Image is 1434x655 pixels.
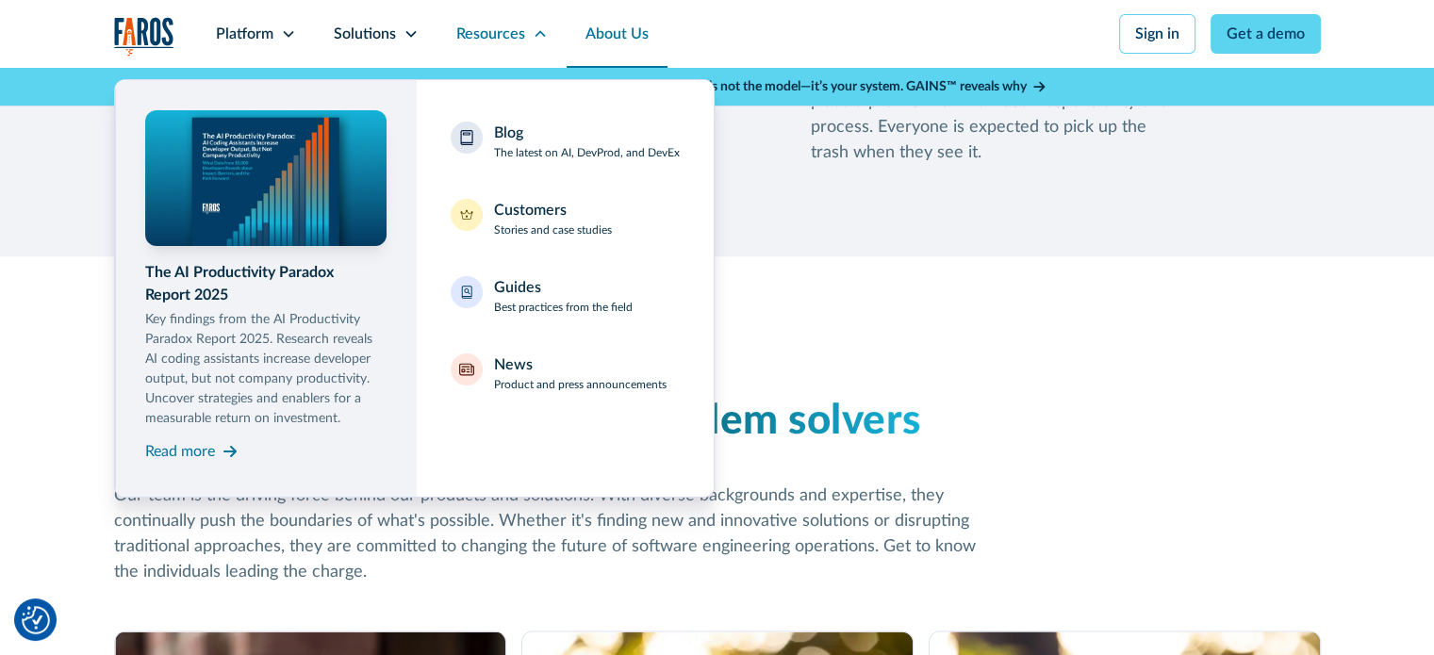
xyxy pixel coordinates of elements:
a: CustomersStories and case studies [439,188,691,250]
p: Stories and case studies [494,221,612,238]
p: Best practices from the field [494,299,633,316]
p: Product and press announcements [494,376,667,393]
div: Our team is the driving force behind our products and solutions. With diverse backgrounds and exp... [114,483,981,585]
div: Read more [145,440,215,463]
a: NewsProduct and press announcements [439,342,691,404]
p: The latest on AI, DevProd, and DevEx [494,144,680,161]
img: Logo of the analytics and reporting company Faros. [114,17,174,56]
div: Resources [456,23,525,45]
div: The AI Productivity Paradox Report 2025 [145,261,387,306]
nav: Resources [114,68,1321,498]
p: Key findings from the AI Productivity Paradox Report 2025. Research reveals AI coding assistants ... [145,310,387,429]
a: home [114,17,174,56]
div: Blog [494,122,523,144]
button: Cookie Settings [22,606,50,634]
div: Customers [494,199,567,221]
div: Solutions [334,23,396,45]
div: Guides [494,276,541,299]
a: Get a demo [1211,14,1321,54]
a: BlogThe latest on AI, DevProd, and DevEx [439,110,691,172]
img: Revisit consent button [22,606,50,634]
a: GuidesBest practices from the field [439,265,691,327]
a: Sign in [1119,14,1195,54]
a: The AI Productivity Paradox Report 2025Key findings from the AI Productivity Paradox Report 2025.... [145,110,387,467]
div: Platform [216,23,273,45]
div: News [494,353,533,376]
